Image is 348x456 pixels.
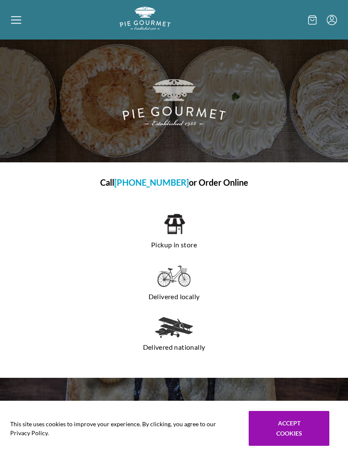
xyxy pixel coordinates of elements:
img: logo [120,7,171,30]
img: delivered nationally [155,317,193,338]
a: [PHONE_NUMBER] [114,177,189,187]
button: Menu [327,15,337,25]
p: Pickup in store [35,238,313,252]
img: pickup in store [163,212,185,235]
h1: Call or Order Online [18,176,330,189]
button: Accept cookies [249,411,329,446]
img: delivered locally [157,265,191,287]
span: This site uses cookies to improve your experience. By clicking, you agree to our Privacy Policy. [10,419,237,437]
p: Delivered locally [35,290,313,303]
p: Delivered nationally [35,340,313,354]
a: Logo [120,23,171,31]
